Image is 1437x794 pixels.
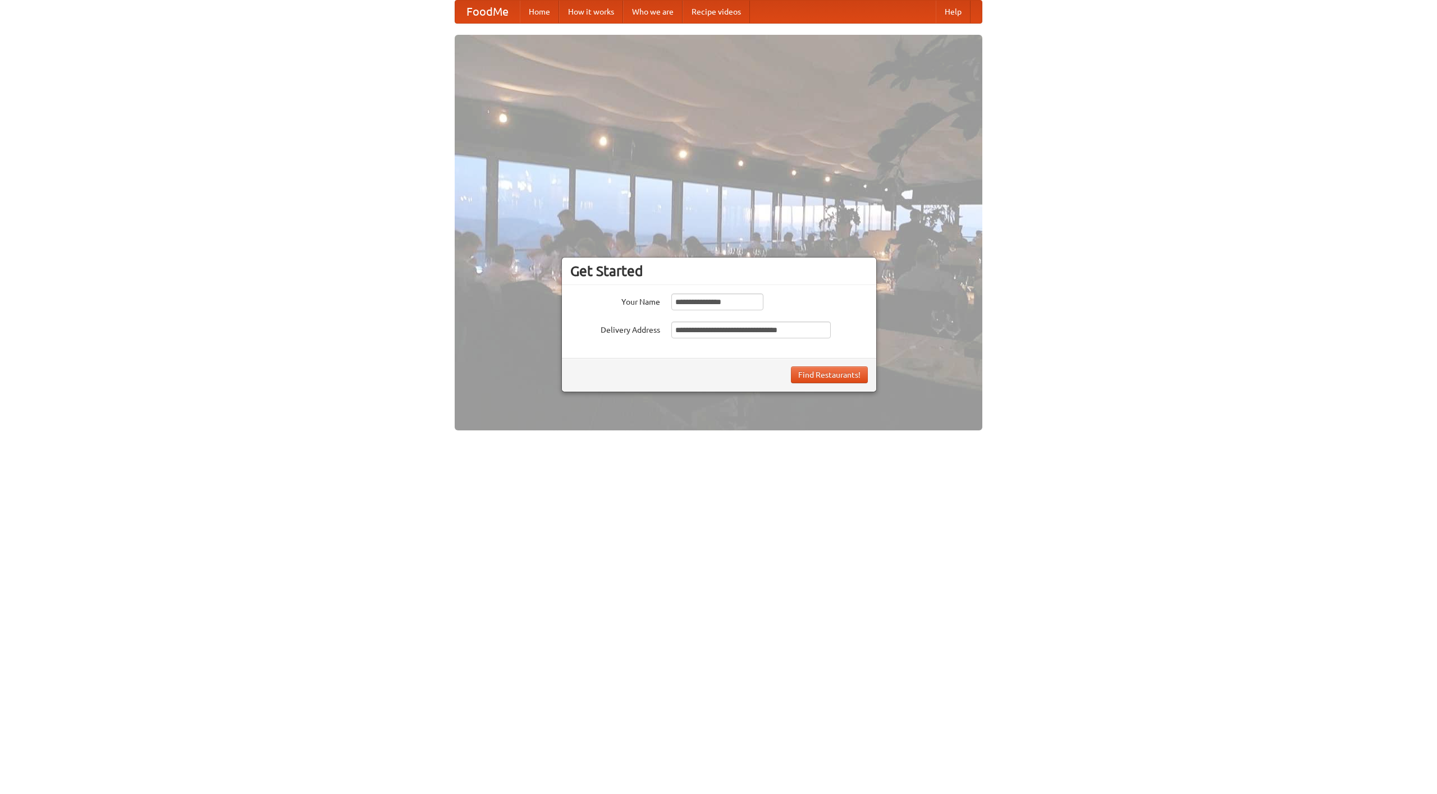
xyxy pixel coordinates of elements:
h3: Get Started [570,263,868,279]
button: Find Restaurants! [791,366,868,383]
label: Delivery Address [570,322,660,336]
a: Recipe videos [683,1,750,23]
a: Home [520,1,559,23]
a: FoodMe [455,1,520,23]
label: Your Name [570,293,660,307]
a: Who we are [623,1,683,23]
a: How it works [559,1,623,23]
a: Help [936,1,971,23]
